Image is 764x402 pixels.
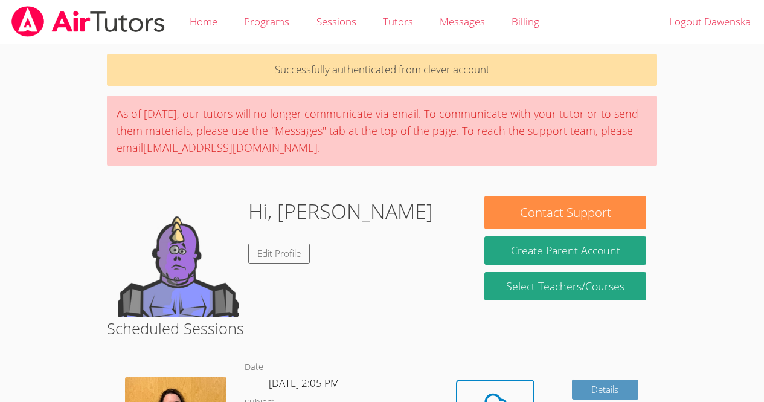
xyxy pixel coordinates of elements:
[572,380,638,400] a: Details
[248,244,310,264] a: Edit Profile
[10,6,166,37] img: airtutors_banner-c4298cdbf04f3fff15de1276eac7730deb9818008684d7c2e4769d2f7ddbe033.png
[484,236,646,265] button: Create Parent Account
[107,317,657,340] h2: Scheduled Sessions
[440,15,485,28] span: Messages
[118,196,239,317] img: default.png
[248,196,433,227] h1: Hi, [PERSON_NAME]
[484,196,646,229] button: Contact Support
[245,360,263,375] dt: Date
[107,54,657,86] p: Successfully authenticated from clever account
[484,272,646,300] a: Select Teachers/Courses
[107,96,657,166] div: As of [DATE], our tutors will no longer communicate via email. To communicate with your tutor or ...
[269,376,339,390] span: [DATE] 2:05 PM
